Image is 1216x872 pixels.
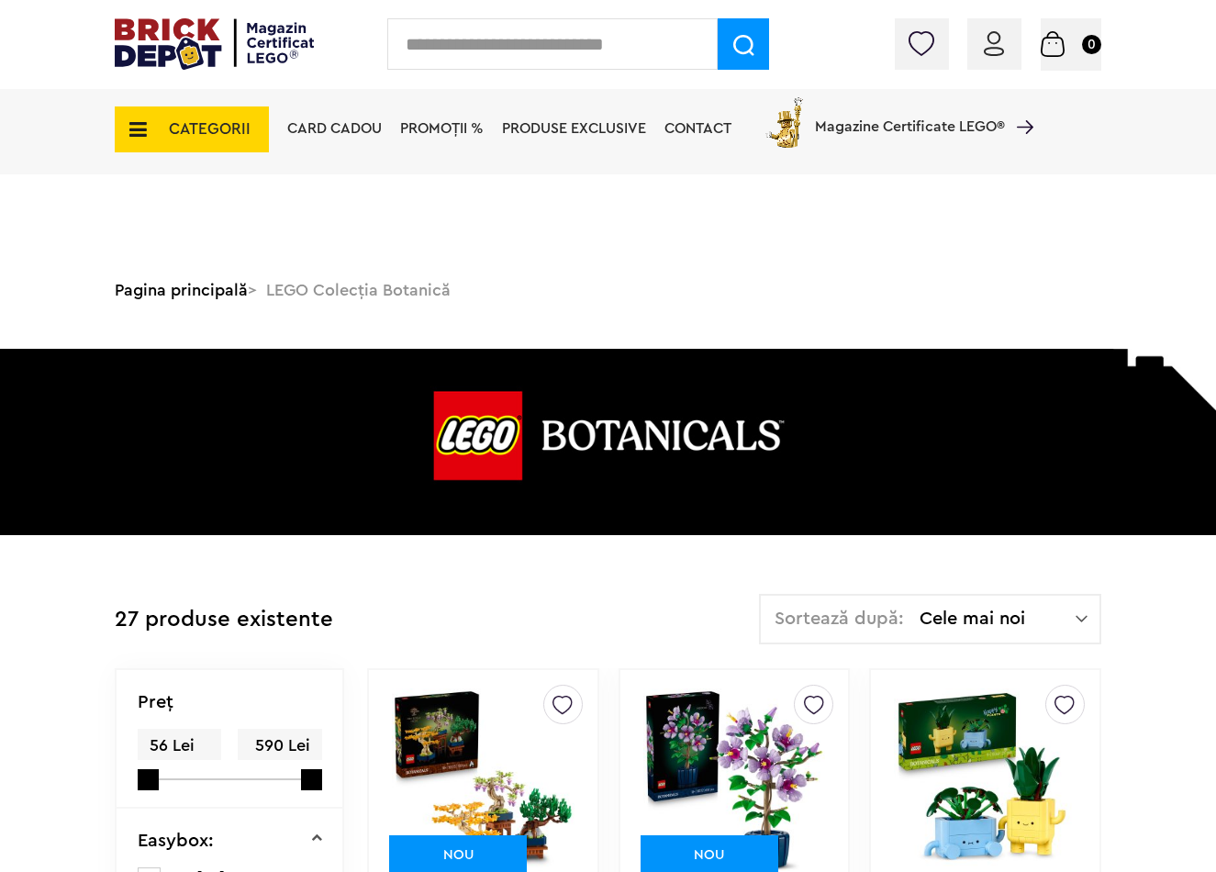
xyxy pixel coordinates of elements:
small: 0 [1082,35,1101,54]
span: 56 Lei [138,729,221,763]
div: > LEGO Colecția Botanică [115,266,1101,314]
div: 27 produse existente [115,594,333,646]
a: Contact [664,121,731,136]
a: PROMOȚII % [400,121,484,136]
a: Magazine Certificate LEGO® [1005,96,1033,111]
p: Easybox: [138,832,214,850]
p: Preţ [138,693,173,711]
span: Cele mai noi [920,609,1076,628]
a: Pagina principală [115,282,248,298]
span: Magazine Certificate LEGO® [815,94,1005,136]
span: Sortează după: [775,609,904,628]
span: CATEGORII [169,121,251,137]
span: 590 Lei [238,729,321,763]
a: Card Cadou [287,121,382,136]
a: Produse exclusive [502,121,646,136]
